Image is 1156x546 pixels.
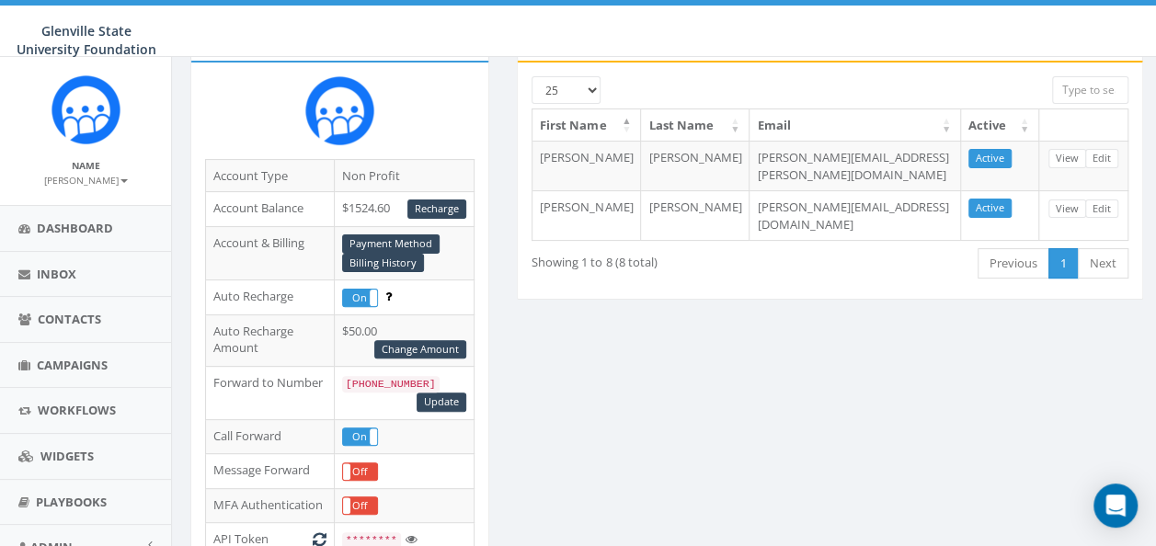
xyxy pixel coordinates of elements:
[38,402,116,418] span: Workflows
[343,290,377,306] label: On
[1093,483,1138,528] div: Open Intercom Messenger
[206,367,335,419] td: Forward to Number
[641,109,750,142] th: Last Name: activate to sort column ascending
[206,280,335,314] td: Auto Recharge
[342,496,378,515] div: OnOff
[968,199,1012,218] a: Active
[750,109,961,142] th: Email: activate to sort column ascending
[37,357,108,373] span: Campaigns
[343,428,377,445] label: On
[37,266,76,282] span: Inbox
[532,246,764,271] div: Showing 1 to 8 (8 total)
[334,192,475,227] td: $1524.60
[72,159,100,172] small: Name
[978,248,1049,279] a: Previous
[206,159,335,192] td: Account Type
[206,419,335,453] td: Call Forward
[532,190,641,240] td: [PERSON_NAME]
[342,289,378,307] div: OnOff
[961,109,1039,142] th: Active: activate to sort column ascending
[750,141,961,190] td: [PERSON_NAME][EMAIL_ADDRESS][PERSON_NAME][DOMAIN_NAME]
[17,22,156,58] span: Glenville State University Foundation
[750,190,961,240] td: [PERSON_NAME][EMAIL_ADDRESS][DOMAIN_NAME]
[37,220,113,236] span: Dashboard
[305,76,374,145] img: Rally_Corp_Icon.png
[1048,248,1079,279] a: 1
[641,141,750,190] td: [PERSON_NAME]
[1052,76,1128,104] input: Type to search
[342,462,378,481] div: OnOff
[342,254,424,273] a: Billing History
[343,497,377,514] label: Off
[1048,199,1086,219] a: View
[313,533,326,545] i: Generate New Token
[206,192,335,227] td: Account Balance
[407,199,466,219] a: Recharge
[334,159,475,192] td: Non Profit
[342,234,440,254] a: Payment Method
[1085,199,1118,219] a: Edit
[206,314,335,366] td: Auto Recharge Amount
[374,340,466,359] a: Change Amount
[417,392,466,412] a: Update
[40,448,94,464] span: Widgets
[206,226,335,280] td: Account & Billing
[641,190,750,240] td: [PERSON_NAME]
[342,376,440,392] code: [PHONE_NUMBER]
[44,174,128,187] small: [PERSON_NAME]
[343,463,377,480] label: Off
[52,75,120,144] img: Rally_Corp_Icon.png
[342,427,378,446] div: OnOff
[1078,248,1128,279] a: Next
[206,454,335,488] td: Message Forward
[206,488,335,522] td: MFA Authentication
[968,149,1012,168] a: Active
[385,288,392,304] span: Enable to prevent campaign failure.
[36,494,107,510] span: Playbooks
[44,171,128,188] a: [PERSON_NAME]
[38,311,101,327] span: Contacts
[532,109,641,142] th: First Name: activate to sort column descending
[334,314,475,366] td: $50.00
[1048,149,1086,168] a: View
[1085,149,1118,168] a: Edit
[532,141,641,190] td: [PERSON_NAME]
